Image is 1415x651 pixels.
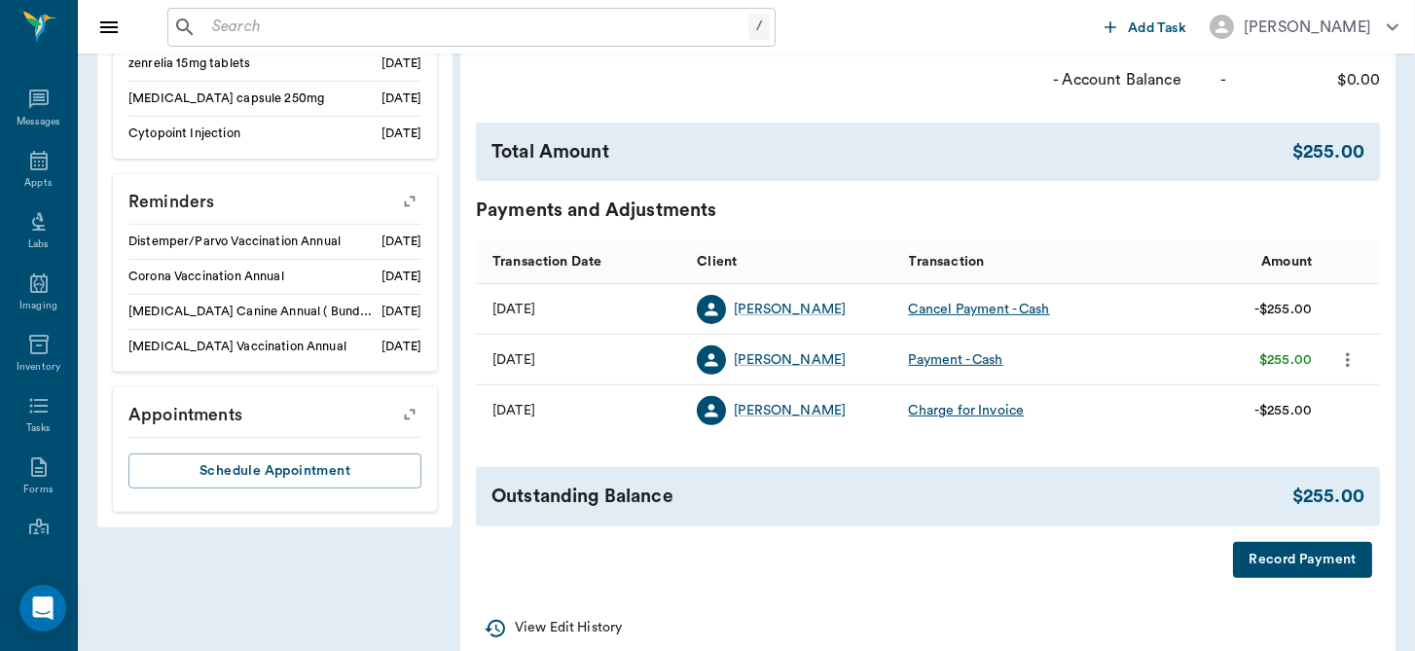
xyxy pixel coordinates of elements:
[381,125,421,143] div: [DATE]
[17,360,60,375] div: Inventory
[90,8,128,47] button: Close drawer
[1194,9,1414,45] button: [PERSON_NAME]
[909,350,1003,370] div: Payment - Cash
[19,585,66,632] div: Open Intercom Messenger
[26,421,51,436] div: Tasks
[128,125,240,143] div: Cytopoint Injection
[909,235,985,289] div: Transaction
[909,401,1025,420] div: Charge for Invoice
[491,138,1292,166] div: Total Amount
[1332,344,1363,377] button: more
[492,235,601,289] div: Transaction Date
[476,197,1380,225] div: Payments and Adjustments
[23,483,53,497] div: Forms
[734,300,846,319] a: [PERSON_NAME]
[1233,542,1372,578] button: Record Payment
[515,618,622,638] p: View Edit History
[128,338,346,356] div: [MEDICAL_DATA] Vaccination Annual
[491,483,1292,511] div: Outstanding Balance
[128,453,421,489] button: Schedule Appointment
[381,54,421,73] div: [DATE]
[492,300,535,319] div: 07/10/25
[128,90,324,108] div: [MEDICAL_DATA] capsule 250mg
[1259,350,1312,370] div: $255.00
[128,54,250,73] div: zenrelia 15mg tablets
[381,268,421,286] div: [DATE]
[1261,235,1312,289] div: Amount
[1292,138,1364,166] div: $255.00
[734,401,846,420] a: [PERSON_NAME]
[1254,401,1312,420] div: -$255.00
[1292,483,1364,511] div: $255.00
[381,338,421,356] div: [DATE]
[17,115,61,129] div: Messages
[204,14,748,41] input: Search
[909,300,1050,319] div: Cancel Payment - Cash
[697,235,737,289] div: Client
[113,387,437,436] p: Appointments
[1254,300,1312,319] div: -$255.00
[381,233,421,251] div: [DATE]
[734,350,846,370] a: [PERSON_NAME]
[28,237,49,252] div: Labs
[1244,16,1371,39] div: [PERSON_NAME]
[492,350,535,370] div: 07/10/25
[128,303,374,321] div: [MEDICAL_DATA] Canine Annual ( Bundled)
[1035,68,1181,91] div: - Account Balance
[128,233,341,251] div: Distemper/Parvo Vaccination Annual
[24,176,52,191] div: Appts
[476,240,687,284] div: Transaction Date
[19,299,57,313] div: Imaging
[128,268,284,286] div: Corona Vaccination Annual
[381,90,421,108] div: [DATE]
[1097,9,1194,45] button: Add Task
[492,401,535,420] div: 07/10/25
[113,174,437,223] p: Reminders
[1110,240,1322,284] div: Amount
[1234,68,1380,91] div: $0.00
[687,240,898,284] div: Client
[1220,68,1226,91] div: -
[899,240,1110,284] div: Transaction
[381,303,421,321] div: [DATE]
